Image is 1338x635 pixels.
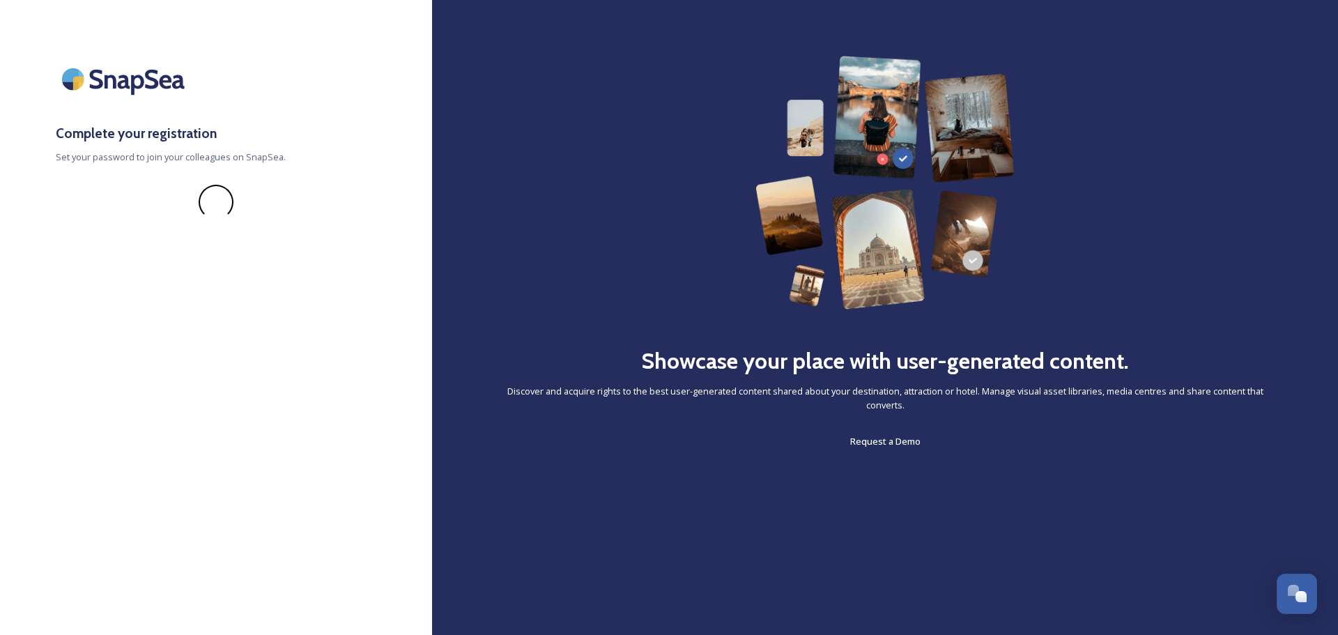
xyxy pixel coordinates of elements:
[488,385,1282,411] span: Discover and acquire rights to the best user-generated content shared about your destination, att...
[56,151,376,164] span: Set your password to join your colleagues on SnapSea.
[641,344,1129,378] h2: Showcase your place with user-generated content.
[56,56,195,102] img: SnapSea Logo
[1277,574,1317,614] button: Open Chat
[56,123,376,144] h3: Complete your registration
[850,433,921,450] a: Request a Demo
[755,56,1015,309] img: 63b42ca75bacad526042e722_Group%20154-p-800.png
[850,435,921,447] span: Request a Demo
